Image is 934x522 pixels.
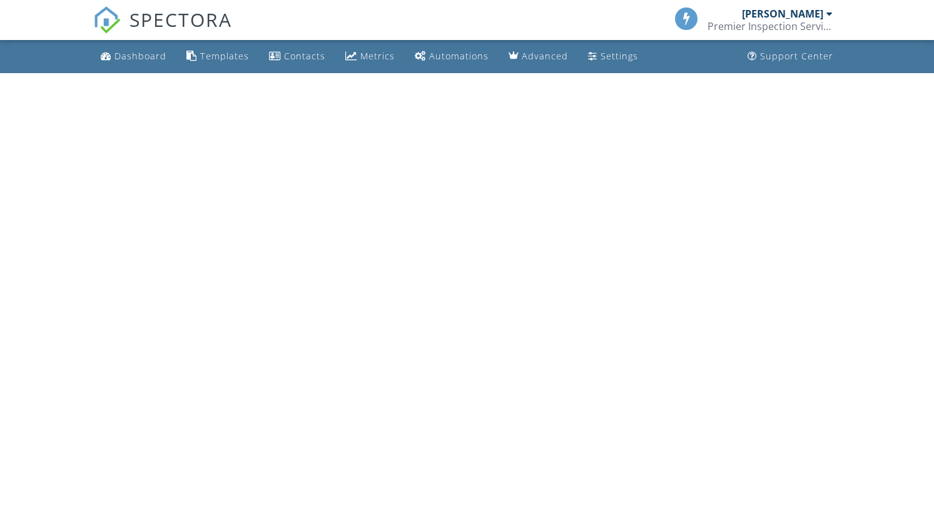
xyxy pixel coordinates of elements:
[410,45,494,68] a: Automations (Basic)
[601,50,638,62] div: Settings
[264,45,330,68] a: Contacts
[760,50,833,62] div: Support Center
[93,6,121,34] img: The Best Home Inspection Software - Spectora
[181,45,254,68] a: Templates
[96,45,171,68] a: Dashboard
[93,17,232,43] a: SPECTORA
[708,20,833,33] div: Premier Inspection Services LLC
[114,50,166,62] div: Dashboard
[284,50,325,62] div: Contacts
[429,50,489,62] div: Automations
[504,45,573,68] a: Advanced
[743,45,838,68] a: Support Center
[340,45,400,68] a: Metrics
[360,50,395,62] div: Metrics
[129,6,232,33] span: SPECTORA
[522,50,568,62] div: Advanced
[583,45,643,68] a: Settings
[742,8,823,20] div: [PERSON_NAME]
[200,50,249,62] div: Templates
